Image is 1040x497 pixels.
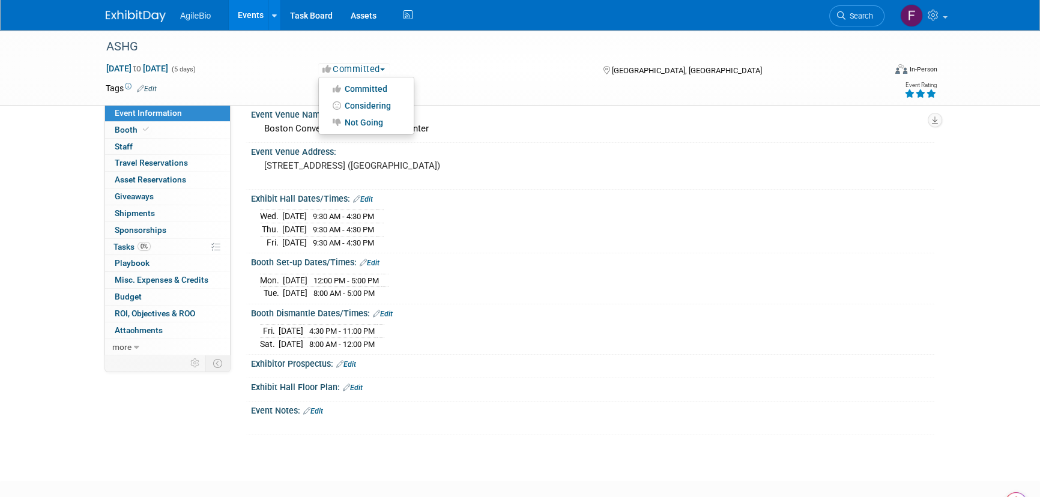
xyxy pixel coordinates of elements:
[115,125,151,134] span: Booth
[115,292,142,301] span: Budget
[279,325,303,338] td: [DATE]
[336,360,356,369] a: Edit
[313,212,374,221] span: 9:30 AM - 4:30 PM
[360,259,379,267] a: Edit
[105,255,230,271] a: Playbook
[185,355,206,371] td: Personalize Event Tab Strip
[260,287,283,300] td: Tue.
[264,160,522,171] pre: [STREET_ADDRESS] ([GEOGRAPHIC_DATA])
[260,337,279,350] td: Sat.
[115,158,188,167] span: Travel Reservations
[251,253,934,269] div: Booth Set-up Dates/Times:
[132,64,143,73] span: to
[611,66,761,75] span: [GEOGRAPHIC_DATA], [GEOGRAPHIC_DATA]
[282,223,307,236] td: [DATE]
[373,310,393,318] a: Edit
[105,172,230,188] a: Asset Reservations
[105,289,230,305] a: Budget
[313,238,374,247] span: 9:30 AM - 4:30 PM
[105,155,230,171] a: Travel Reservations
[279,337,303,350] td: [DATE]
[319,114,414,131] a: Not Going
[283,274,307,287] td: [DATE]
[115,142,133,151] span: Staff
[105,339,230,355] a: more
[251,190,934,205] div: Exhibit Hall Dates/Times:
[106,10,166,22] img: ExhibitDay
[105,272,230,288] a: Misc. Expenses & Credits
[105,306,230,322] a: ROI, Objectives & ROO
[251,355,934,370] div: Exhibitor Prospectus:
[251,106,934,121] div: Event Venue Name:
[105,139,230,155] a: Staff
[105,222,230,238] a: Sponsorships
[282,210,307,223] td: [DATE]
[814,62,937,80] div: Event Format
[115,258,150,268] span: Playbook
[282,236,307,248] td: [DATE]
[115,191,154,201] span: Giveaways
[113,242,151,252] span: Tasks
[115,275,208,285] span: Misc. Expenses & Credits
[106,63,169,74] span: [DATE] [DATE]
[115,208,155,218] span: Shipments
[251,304,934,320] div: Booth Dismantle Dates/Times:
[105,205,230,221] a: Shipments
[904,82,937,88] div: Event Rating
[143,126,149,133] i: Booth reservation complete
[115,225,166,235] span: Sponsorships
[260,119,925,138] div: Boston Convention and Exhibition Center
[105,105,230,121] a: Event Information
[260,274,283,287] td: Mon.
[319,80,414,97] a: Committed
[313,276,379,285] span: 12:00 PM - 5:00 PM
[115,175,186,184] span: Asset Reservations
[313,289,375,298] span: 8:00 AM - 5:00 PM
[137,85,157,93] a: Edit
[251,402,934,417] div: Event Notes:
[845,11,873,20] span: Search
[829,5,884,26] a: Search
[260,325,279,338] td: Fri.
[102,36,866,58] div: ASHG
[343,384,363,392] a: Edit
[909,65,937,74] div: In-Person
[353,195,373,203] a: Edit
[105,122,230,138] a: Booth
[895,64,907,74] img: Format-Inperson.png
[260,210,282,223] td: Wed.
[309,340,375,349] span: 8:00 AM - 12:00 PM
[105,322,230,339] a: Attachments
[105,239,230,255] a: Tasks0%
[138,242,151,251] span: 0%
[260,236,282,248] td: Fri.
[171,65,196,73] span: (5 days)
[180,11,211,20] span: AgileBio
[115,108,182,118] span: Event Information
[283,287,307,300] td: [DATE]
[115,325,163,335] span: Attachments
[105,188,230,205] a: Giveaways
[112,342,132,352] span: more
[206,355,231,371] td: Toggle Event Tabs
[303,407,323,415] a: Edit
[106,82,157,94] td: Tags
[251,143,934,158] div: Event Venue Address:
[251,378,934,394] div: Exhibit Hall Floor Plan:
[260,223,282,236] td: Thu.
[319,97,414,114] a: Considering
[318,63,390,76] button: Committed
[309,327,375,336] span: 4:30 PM - 11:00 PM
[900,4,923,27] img: Fouad Batel
[115,309,195,318] span: ROI, Objectives & ROO
[313,225,374,234] span: 9:30 AM - 4:30 PM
